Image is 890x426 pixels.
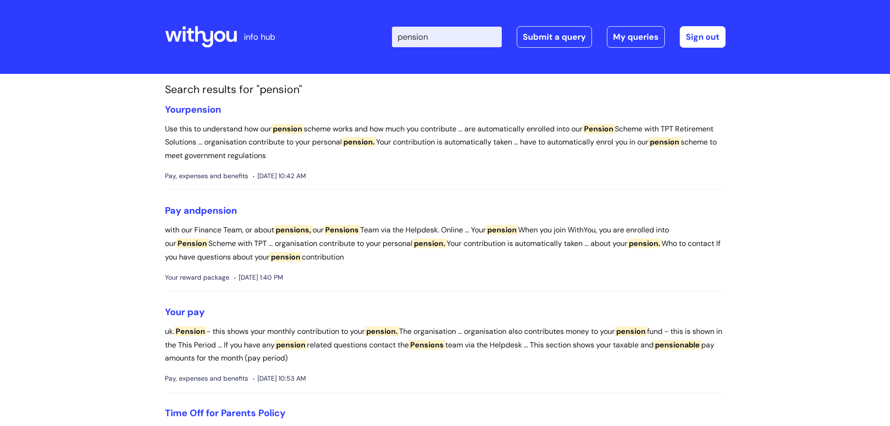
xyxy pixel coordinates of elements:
span: pension [270,252,302,262]
p: uk. - this shows your monthly contribution to your The organisation ... organisation also contrib... [165,325,726,365]
span: pension [486,225,518,235]
a: Yourpension [165,103,221,116]
div: | - [392,26,726,48]
span: pension [185,103,221,116]
span: pension. [342,137,376,147]
span: Your reward package [165,272,229,283]
span: Pay, expenses and benefits [165,373,248,384]
h1: Search results for "pension" [165,83,726,96]
span: pension. [627,238,662,248]
span: Pensions [409,340,445,350]
span: [DATE] 10:42 AM [253,170,306,182]
span: [DATE] 1:40 PM [234,272,283,283]
p: info hub [244,29,275,44]
span: pensions, [274,225,313,235]
span: pensionable [654,340,701,350]
span: pension [271,124,304,134]
span: pension [648,137,681,147]
a: Pay andpension [165,204,237,217]
a: Submit a query [517,26,592,48]
span: Pay, expenses and benefits [165,170,248,182]
p: with our Finance Team, or about our Team via the Helpdesk. Online ... Your When you join WithYou,... [165,224,726,264]
a: Your pay [165,306,205,318]
span: Pension [174,326,206,336]
span: pension. [365,326,399,336]
a: Sign out [680,26,726,48]
span: pension [615,326,647,336]
span: Pension [583,124,615,134]
span: pension [275,340,307,350]
a: Time Off for Parents Policy [165,407,285,419]
span: pension [201,204,237,217]
p: Use this to understand how our scheme works and how much you contribute ... are automatically enr... [165,123,726,163]
a: My queries [607,26,665,48]
span: Pension [176,238,208,248]
span: Pensions [324,225,360,235]
span: [DATE] 10:53 AM [253,373,306,384]
span: pension. [413,238,447,248]
input: Search [392,27,502,47]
